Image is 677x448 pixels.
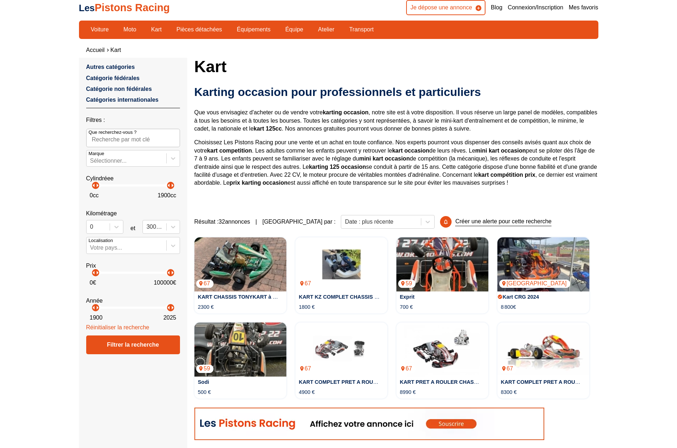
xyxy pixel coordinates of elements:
a: Kart CRG 2024[GEOGRAPHIC_DATA] [497,237,589,291]
a: Connexion/Inscription [508,4,563,12]
a: Réinitialiser la recherche [86,324,149,330]
p: arrow_left [164,181,173,190]
a: Pièces détachées [172,23,227,36]
a: KART CHASSIS TONYKART à MOTEUR IAME X30 [198,294,321,300]
strong: kart 125cc [254,126,282,132]
a: KART COMPLET PRET A ROULER OTK GILLARD/ROTAX MAX EVO67 [497,322,589,377]
a: Kart [110,47,121,53]
p: 1900 [90,314,103,322]
div: Filtrer la recherche [86,335,180,354]
p: 0 cc [90,192,99,199]
p: arrow_left [89,181,98,190]
p: arrow_right [168,181,177,190]
a: KART PRET A ROULER CHASSIS MAC, MOTEUR IAME 175CC SHIFTER [400,379,577,385]
p: 67 [196,280,214,287]
a: KART COMPLET PRET A ROULER CATEGORIE KA10067 [295,322,387,377]
p: arrow_left [89,303,98,312]
p: 8990 € [400,388,416,396]
p: 0 € [90,279,96,287]
p: 59 [398,280,416,287]
a: KART COMPLET PRET A ROULER [PERSON_NAME]/ROTAX MAX EVO [501,379,675,385]
a: Transport [344,23,378,36]
img: KART COMPLET PRET A ROULER OTK GILLARD/ROTAX MAX EVO [497,322,589,377]
a: Kart CRG 2024 [503,294,539,300]
p: arrow_right [168,268,177,277]
p: Année [86,297,180,305]
p: Cylindréee [86,175,180,183]
p: arrow_right [168,303,177,312]
p: et [131,224,135,232]
a: Catégories internationales [86,97,159,103]
p: arrow_left [164,268,173,277]
a: KART CHASSIS TONYKART à MOTEUR IAME X3067 [194,237,286,291]
a: Atelier [313,23,339,36]
a: Autres catégories [86,64,135,70]
a: Blog [491,4,502,12]
a: KART KZ COMPLET CHASSIS [PERSON_NAME] + MOTEUR PAVESI [299,294,466,300]
strong: karting 125 occasion [309,164,366,170]
p: 8 800€ [501,303,516,311]
input: 0 [90,224,92,230]
a: Sodi [198,379,209,385]
p: arrow_left [89,268,98,277]
p: Localisation [89,237,113,244]
p: 4900 € [299,388,315,396]
p: 100000 € [154,279,176,287]
strong: kart competition [207,148,252,154]
img: KART COMPLET PRET A ROULER CATEGORIE KA100 [295,322,387,377]
a: Sodi59 [194,322,286,377]
a: Catégorie fédérales [86,75,140,81]
p: arrow_right [93,181,102,190]
input: 300000 [146,224,148,230]
a: Exprit59 [396,237,488,291]
p: 67 [499,365,517,373]
input: Que recherchez-vous ? [86,129,180,147]
p: Que recherchez-vous ? [89,129,137,136]
input: Votre pays... [90,245,92,251]
span: | [255,218,257,226]
h1: Kart [194,58,598,75]
img: Kart CRG 2024 [497,237,589,291]
p: 1800 € [299,303,315,311]
span: Les [79,3,95,13]
p: 59 [196,365,214,373]
a: Accueil [86,47,105,53]
p: Filtres : [86,116,180,124]
p: 8300 € [501,388,517,396]
p: arrow_right [93,268,102,277]
p: Créer une alerte pour cette recherche [455,218,551,226]
p: arrow_right [93,303,102,312]
input: MarqueSélectionner... [90,158,92,164]
h2: Karting occasion pour professionnels et particuliers [194,85,598,99]
p: [GEOGRAPHIC_DATA] par : [262,218,335,226]
p: 2025 [163,314,176,322]
strong: kart compétition prix [478,172,535,178]
p: Que vous envisagiez d'acheter ou de vendre votre , notre site est à votre disposition. Il vous ré... [194,109,598,133]
p: Choisissez Les Pistons Racing pour une vente et un achat en toute confiance. Nos experts pourront... [194,139,598,187]
p: [GEOGRAPHIC_DATA] [499,280,571,287]
a: LesPistons Racing [79,2,170,13]
a: Moto [119,23,141,36]
p: 700 € [400,303,413,311]
a: Voiture [86,23,114,36]
p: 1900 cc [158,192,176,199]
a: Mes favoris [569,4,598,12]
strong: mini kart occasion [475,148,526,154]
p: 67 [297,365,315,373]
img: KART PRET A ROULER CHASSIS MAC, MOTEUR IAME 175CC SHIFTER [396,322,488,377]
a: Kart [146,23,166,36]
a: Catégorie non fédérales [86,86,152,92]
a: KART PRET A ROULER CHASSIS MAC, MOTEUR IAME 175CC SHIFTER67 [396,322,488,377]
img: KART KZ COMPLET CHASSIS HAASE + MOTEUR PAVESI [295,237,387,291]
img: KART CHASSIS TONYKART à MOTEUR IAME X30 [194,237,286,291]
p: Marque [89,150,104,157]
a: Équipe [281,23,308,36]
span: Résultat : 32 annonces [194,218,250,226]
strong: karting occasion [323,109,369,115]
strong: mini kart occasion [359,155,410,162]
p: arrow_left [164,303,173,312]
img: Sodi [194,322,286,377]
p: 2300 € [198,303,214,311]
